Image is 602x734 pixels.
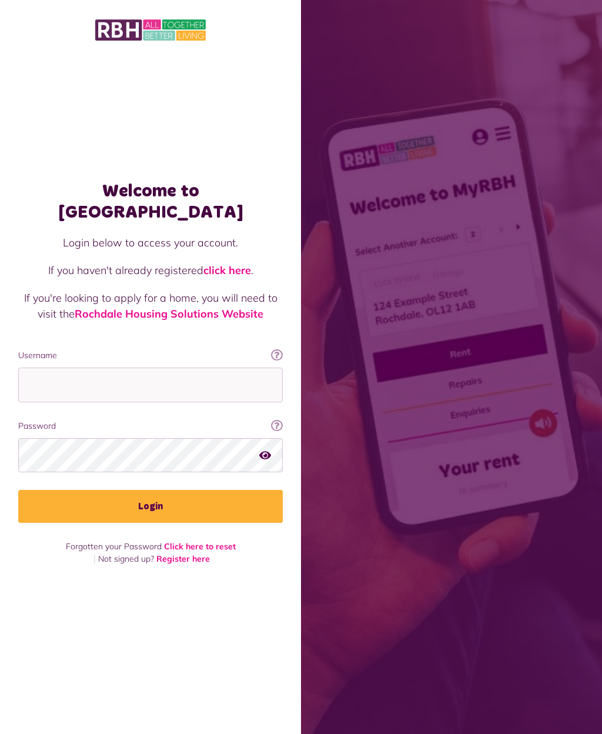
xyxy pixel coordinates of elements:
img: MyRBH [95,18,206,42]
label: Username [18,349,283,362]
span: Not signed up? [98,553,154,564]
span: Forgotten your Password [66,541,162,552]
p: If you haven't already registered . [18,262,283,278]
a: Register here [156,553,210,564]
a: click here [203,263,251,277]
p: Login below to access your account. [18,235,283,251]
p: If you're looking to apply for a home, you will need to visit the [18,290,283,322]
h1: Welcome to [GEOGRAPHIC_DATA] [18,181,283,223]
a: Click here to reset [164,541,236,552]
label: Password [18,420,283,432]
a: Rochdale Housing Solutions Website [75,307,263,321]
button: Login [18,490,283,523]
